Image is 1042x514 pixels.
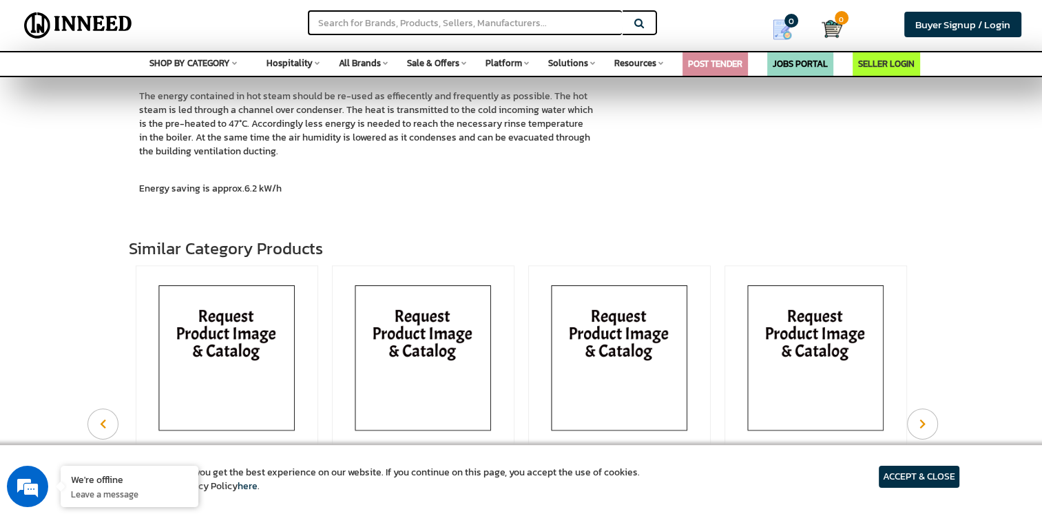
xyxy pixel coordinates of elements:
img: TEIKOS Rack Conveyor Dishwashers Tr10 [340,271,507,450]
a: here [238,479,258,493]
p: Leave a message [71,488,188,500]
span: SHOP BY CATEGORY [149,56,230,70]
a: JOBS PORTAL [773,57,828,70]
img: WEXIODISK Dishwasher washer WD-153 ICS [143,271,311,450]
div: Minimize live chat window [226,7,259,40]
a: my Quotes 0 [753,14,821,45]
textarea: Type your message and click 'Submit' [7,356,262,404]
button: Previous [87,408,118,439]
a: POST TENDER [688,57,742,70]
img: WINTER HALTER Dishwasher Machine With Dryer (STR 155) [536,271,703,450]
a: Buyer Signup / Login [904,12,1021,37]
input: Search for Brands, Products, Sellers, Manufacturers... [308,10,622,35]
img: Show My Quotes [772,19,793,40]
article: ACCEPT & CLOSE [879,466,959,488]
p: The energy contained in hot steam should be re-used as effiecently and frequently as possible. Th... [139,76,904,158]
span: All Brands [339,56,381,70]
div: Leave a message [72,77,231,95]
span: We are offline. Please leave us a message. [29,163,240,302]
span: 0 [784,14,798,28]
span: Solutions [548,56,588,70]
img: MEIKO K 200 M Dishwasher machine [732,271,899,450]
span: Resources [614,56,656,70]
img: salesiqlogo_leal7QplfZFryJ6FIlVepeu7OftD7mt8q6exU6-34PB8prfIgodN67KcxXM9Y7JQ_.png [95,342,105,350]
span: Sale & Offers [407,56,459,70]
img: logo_Zg8I0qSkbAqR2WFHt3p6CTuqpyXMFPubPcD2OT02zFN43Cy9FUNNG3NEPhM_Q1qe_.png [23,83,58,90]
article: We use cookies to ensure you get the best experience on our website. If you continue on this page... [83,466,640,493]
em: Driven by SalesIQ [108,341,175,351]
a: SELLER LOGIN [858,57,915,70]
img: Inneed.Market [19,8,138,43]
button: Next [907,408,938,439]
h3: Similar Category Products [129,240,914,258]
div: We're offline [71,473,188,486]
span: Platform [486,56,522,70]
span: 0 [835,11,848,25]
img: Cart [822,19,842,39]
a: Cart 0 [822,14,832,44]
span: Buyer Signup / Login [915,17,1010,32]
em: Submit [202,404,250,423]
span: Hospitality [267,56,313,70]
p: Energy saving is approx.6.2 kW/h [139,168,904,196]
